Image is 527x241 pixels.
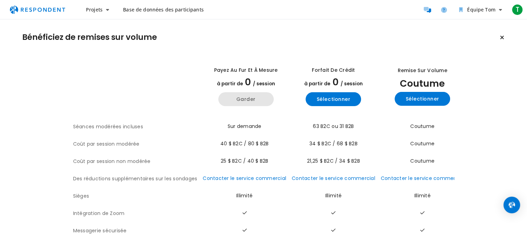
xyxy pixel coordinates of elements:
[414,192,431,199] font: Illimité
[80,3,115,16] button: Projets
[73,175,197,182] font: Des réductions supplémentaires sur les sondages
[410,123,434,130] font: Coutume
[400,77,445,90] font: Coutume
[304,80,330,87] font: à partir de
[495,31,509,44] button: Gardez le plan actuel
[73,123,143,130] font: Séances modérées incluses
[306,92,361,106] button: Sélectionnez le forfait de base annuel
[307,157,360,164] font: 21,25 $ B2C / 34 $ B2B
[292,175,375,182] a: Contacter le service commercial
[340,80,362,87] font: / session
[203,175,286,182] a: Contacter le service commercial
[22,32,157,43] font: Bénéficiez de remises sur volume
[313,123,354,130] font: 63 B2C ou 31 B2B
[398,67,447,74] font: Remise sur volume
[236,192,253,199] font: Illimité
[420,3,434,17] a: Participants au message
[317,96,350,103] font: Sélectionner
[410,140,434,147] font: Coutume
[236,96,256,103] font: Garder
[214,67,278,74] font: Payez au fur et à mesure
[406,95,439,102] font: Sélectionner
[73,227,127,234] font: Messagerie sécurisée
[123,6,203,13] font: Base de données des participants
[309,140,358,147] font: 34 $ B2C / 68 $ B2B
[503,197,520,213] div: Ouvrir Intercom Messenger
[228,123,262,130] font: Sur demande
[117,3,209,16] a: Base de données des participants
[218,92,274,106] button: Conserver le plan de paiement annuel actuel
[454,3,508,16] button: Équipe Tom
[6,3,69,16] img: respondent-logo.png
[515,5,519,14] font: T
[410,157,434,164] font: Coutume
[332,76,338,88] font: 0
[325,192,342,199] font: Illimité
[221,157,269,164] font: 25 $ B2C / 40 $ B2B
[510,3,524,16] button: T
[437,3,451,17] a: Aide et support
[73,192,89,199] font: Sièges
[395,92,450,106] button: Sélectionnez le plan annuel custom_static
[86,6,103,13] font: Projets
[381,175,464,182] a: Contacter le service commercial
[245,76,251,88] font: 0
[73,140,140,147] font: Coût par session modérée
[73,158,151,165] font: Coût par session non modérée
[467,6,495,13] font: Équipe Tom
[253,80,275,87] font: / session
[73,210,125,217] font: Intégration de Zoom
[217,80,243,87] font: à partir de
[312,67,355,74] font: Forfait de crédit
[220,140,269,147] font: 40 $ B2C / 80 $ B2B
